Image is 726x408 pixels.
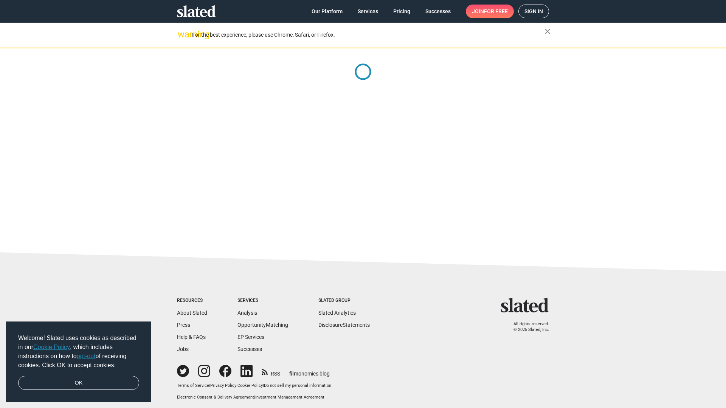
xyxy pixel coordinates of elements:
[18,334,139,370] span: Welcome! Slated uses cookies as described in our , which includes instructions on how to of recei...
[237,298,288,304] div: Services
[419,5,457,18] a: Successes
[393,5,410,18] span: Pricing
[192,30,544,40] div: For the best experience, please use Chrome, Safari, or Firefox.
[255,395,324,400] a: Investment Management Agreement
[254,395,255,400] span: |
[262,366,280,377] a: RSS
[318,322,370,328] a: DisclosureStatements
[33,344,70,350] a: Cookie Policy
[177,346,189,352] a: Jobs
[177,395,254,400] a: Electronic Consent & Delivery Agreement
[237,383,263,388] a: Cookie Policy
[177,383,209,388] a: Terms of Service
[237,310,257,316] a: Analysis
[209,383,210,388] span: |
[237,322,288,328] a: OpportunityMatching
[306,5,349,18] a: Our Platform
[312,5,343,18] span: Our Platform
[524,5,543,18] span: Sign in
[263,383,264,388] span: |
[506,321,549,332] p: All rights reserved. © 2025 Slated, Inc.
[177,310,207,316] a: About Slated
[177,298,207,304] div: Resources
[6,321,151,402] div: cookieconsent
[264,383,331,389] button: Do not sell my personal information
[289,371,298,377] span: film
[178,30,187,39] mat-icon: warning
[18,376,139,390] a: dismiss cookie message
[236,383,237,388] span: |
[466,5,514,18] a: Joinfor free
[518,5,549,18] a: Sign in
[77,353,96,359] a: opt-out
[358,5,378,18] span: Services
[289,364,330,377] a: filmonomics blog
[425,5,451,18] span: Successes
[237,334,264,340] a: EP Services
[237,346,262,352] a: Successes
[484,5,508,18] span: for free
[352,5,384,18] a: Services
[387,5,416,18] a: Pricing
[472,5,508,18] span: Join
[318,298,370,304] div: Slated Group
[177,322,190,328] a: Press
[543,27,552,36] mat-icon: close
[177,334,206,340] a: Help & FAQs
[210,383,236,388] a: Privacy Policy
[318,310,356,316] a: Slated Analytics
